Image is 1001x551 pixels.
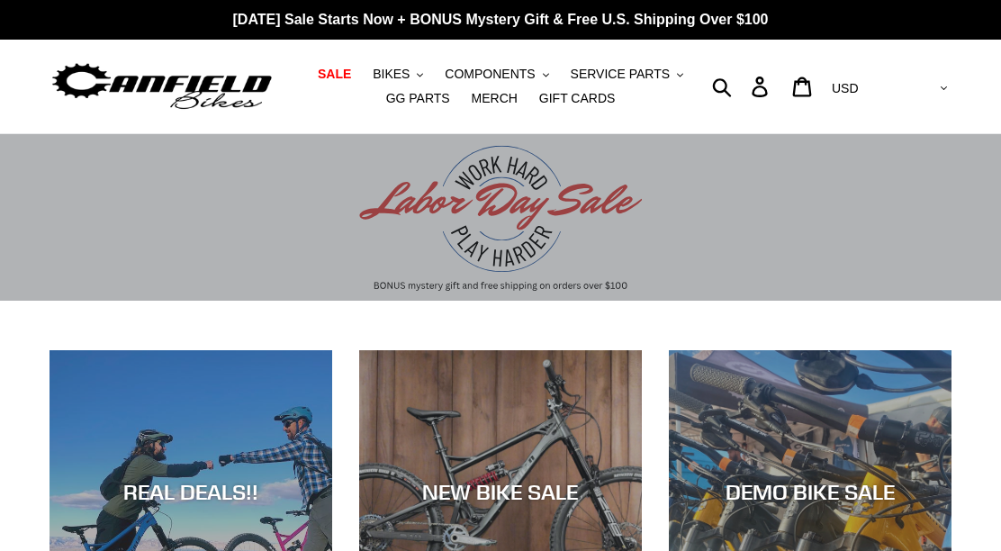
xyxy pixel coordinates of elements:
[309,62,360,86] a: SALE
[373,67,410,82] span: BIKES
[669,479,951,505] div: DEMO BIKE SALE
[445,67,535,82] span: COMPONENTS
[539,91,616,106] span: GIFT CARDS
[318,67,351,82] span: SALE
[562,62,692,86] button: SERVICE PARTS
[50,59,275,115] img: Canfield Bikes
[571,67,670,82] span: SERVICE PARTS
[359,479,642,505] div: NEW BIKE SALE
[436,62,557,86] button: COMPONENTS
[386,91,450,106] span: GG PARTS
[377,86,459,111] a: GG PARTS
[364,62,432,86] button: BIKES
[472,91,518,106] span: MERCH
[50,479,332,505] div: REAL DEALS!!
[530,86,625,111] a: GIFT CARDS
[463,86,527,111] a: MERCH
